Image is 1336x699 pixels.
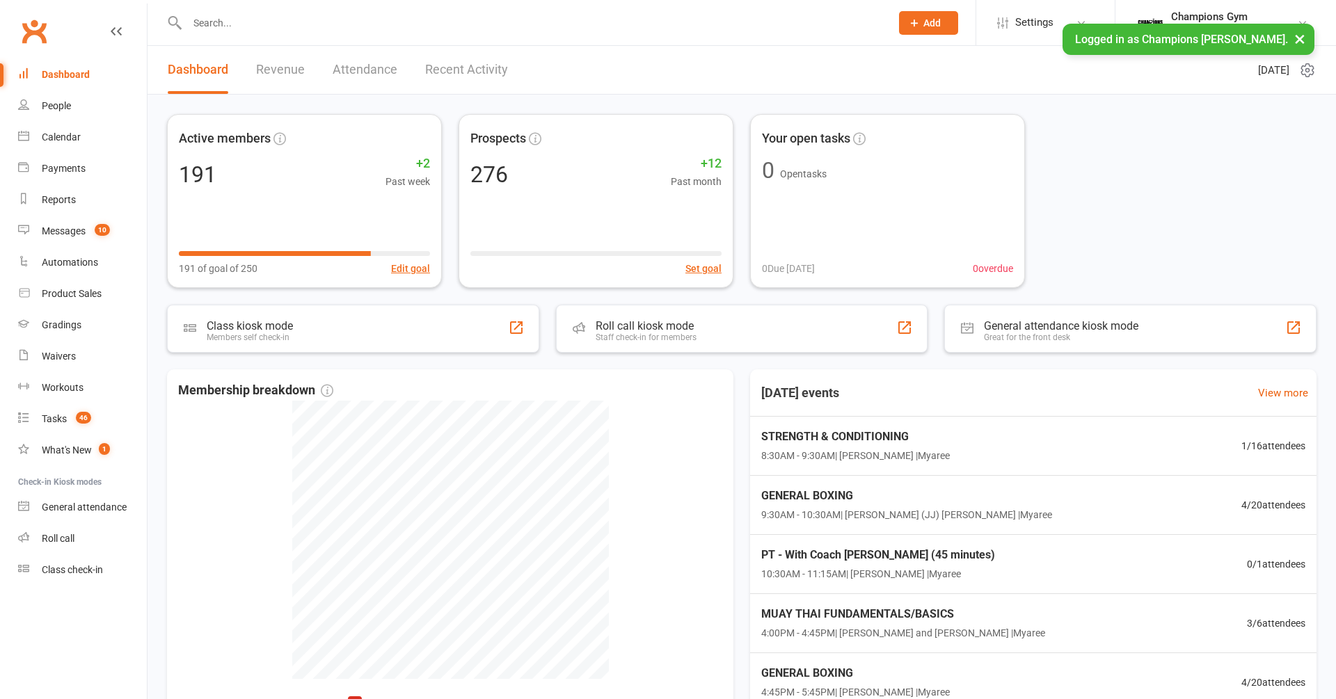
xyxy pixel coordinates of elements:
[168,46,228,94] a: Dashboard
[333,46,397,94] a: Attendance
[207,332,293,342] div: Members self check-in
[761,625,1045,641] span: 4:00PM - 4:45PM | [PERSON_NAME] and [PERSON_NAME] | Myaree
[762,129,850,149] span: Your open tasks
[762,159,774,182] div: 0
[385,174,430,189] span: Past week
[1241,438,1305,453] span: 1 / 16 attendees
[761,605,1045,623] span: MUAY THAI FUNDAMENTALS/BASICS
[1287,24,1312,54] button: ×
[42,100,71,111] div: People
[671,174,722,189] span: Past month
[762,261,815,276] span: 0 Due [DATE]
[899,11,958,35] button: Add
[780,168,827,179] span: Open tasks
[1015,7,1053,38] span: Settings
[671,154,722,174] span: +12
[178,380,333,401] span: Membership breakdown
[18,492,147,523] a: General attendance kiosk mode
[18,247,147,278] a: Automations
[18,372,147,403] a: Workouts
[1258,385,1308,401] a: View more
[18,403,147,435] a: Tasks 46
[973,261,1013,276] span: 0 overdue
[1247,556,1305,572] span: 0 / 1 attendees
[42,533,74,544] div: Roll call
[42,194,76,205] div: Reports
[984,332,1138,342] div: Great for the front desk
[761,664,950,682] span: GENERAL BOXING
[42,501,127,513] div: General attendance
[385,154,430,174] span: +2
[42,257,98,268] div: Automations
[42,225,86,236] div: Messages
[761,546,995,564] span: PT - With Coach [PERSON_NAME] (45 minutes)
[18,184,147,216] a: Reports
[42,413,67,424] div: Tasks
[18,59,147,90] a: Dashboard
[42,444,92,456] div: What's New
[42,351,76,362] div: Waivers
[761,487,1052,505] span: GENERAL BOXING
[470,129,526,149] span: Prospects
[42,131,81,143] div: Calendar
[761,566,995,581] span: 10:30AM - 11:15AM | [PERSON_NAME] | Myaree
[984,319,1138,332] div: General attendance kiosk mode
[1136,9,1164,37] img: thumb_image1583738905.png
[42,319,81,330] div: Gradings
[1075,33,1288,46] span: Logged in as Champions [PERSON_NAME].
[1241,675,1305,690] span: 4 / 20 attendees
[470,163,508,186] div: 276
[18,278,147,310] a: Product Sales
[179,261,257,276] span: 191 of goal of 250
[18,216,147,247] a: Messages 10
[17,14,51,49] a: Clubworx
[42,69,90,80] div: Dashboard
[18,153,147,184] a: Payments
[761,507,1052,522] span: 9:30AM - 10:30AM | [PERSON_NAME] (JJ) [PERSON_NAME] | Myaree
[99,443,110,455] span: 1
[1258,62,1289,79] span: [DATE]
[1171,23,1297,35] div: Champions [PERSON_NAME]
[391,261,430,276] button: Edit goal
[685,261,722,276] button: Set goal
[42,163,86,174] div: Payments
[18,341,147,372] a: Waivers
[18,523,147,554] a: Roll call
[1247,616,1305,631] span: 3 / 6 attendees
[179,163,216,186] div: 191
[42,382,83,393] div: Workouts
[425,46,508,94] a: Recent Activity
[18,435,147,466] a: What's New1
[183,13,881,33] input: Search...
[76,412,91,424] span: 46
[1241,497,1305,513] span: 4 / 20 attendees
[207,319,293,332] div: Class kiosk mode
[95,224,110,236] span: 10
[179,129,271,149] span: Active members
[18,122,147,153] a: Calendar
[761,428,950,446] span: STRENGTH & CONDITIONING
[923,17,941,29] span: Add
[18,554,147,586] a: Class kiosk mode
[18,90,147,122] a: People
[42,288,102,299] div: Product Sales
[596,319,697,332] div: Roll call kiosk mode
[1171,10,1297,23] div: Champions Gym
[596,332,697,342] div: Staff check-in for members
[256,46,305,94] a: Revenue
[750,380,850,405] h3: [DATE] events
[18,310,147,341] a: Gradings
[42,564,103,575] div: Class check-in
[761,448,950,463] span: 8:30AM - 9:30AM | [PERSON_NAME] | Myaree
